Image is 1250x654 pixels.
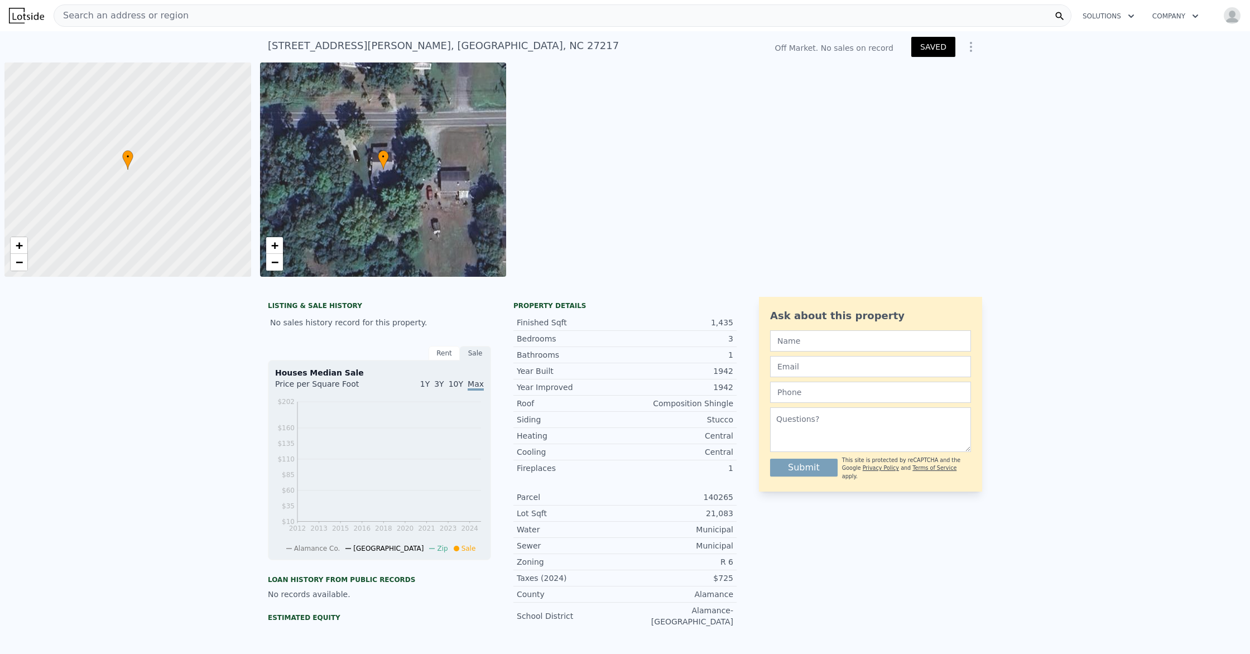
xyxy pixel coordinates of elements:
div: 21,083 [625,508,733,519]
div: Parcel [517,492,625,503]
div: • [378,150,389,170]
a: Zoom out [266,254,283,271]
span: • [378,152,389,162]
tspan: $60 [282,487,295,494]
button: Solutions [1074,6,1143,26]
div: Taxes (2024) [517,573,625,584]
button: Company [1143,6,1208,26]
div: County [517,589,625,600]
span: + [271,238,278,252]
span: + [16,238,23,252]
div: Roof [517,398,625,409]
div: Alamance-[GEOGRAPHIC_DATA] [625,605,733,627]
div: Sale [460,346,491,360]
div: Heating [517,430,625,441]
div: Rent [429,346,460,360]
div: No sales history record for this property. [268,312,491,333]
tspan: $202 [277,398,295,406]
div: Municipal [625,540,733,551]
tspan: 2012 [289,525,306,532]
span: 3Y [434,379,444,388]
span: • [122,152,133,162]
div: Zoning [517,556,625,568]
div: Fireplaces [517,463,625,474]
div: Composition Shingle [625,398,733,409]
div: LISTING & SALE HISTORY [268,301,491,312]
div: 1,435 [625,317,733,328]
img: avatar [1223,7,1241,25]
div: Siding [517,414,625,425]
button: Submit [770,459,838,477]
div: This site is protected by reCAPTCHA and the Google and apply. [842,456,971,480]
input: Phone [770,382,971,403]
button: Show Options [960,36,982,58]
tspan: 2023 [440,525,457,532]
div: Year Improved [517,382,625,393]
img: Lotside [9,8,44,23]
a: Zoom out [11,254,27,271]
div: No records available. [268,589,491,600]
tspan: $110 [277,455,295,463]
div: Central [625,430,733,441]
span: 10Y [449,379,463,388]
div: R 6 [625,556,733,568]
div: Price per Square Foot [275,378,379,396]
span: Max [468,379,484,391]
tspan: $35 [282,502,295,510]
div: Houses Median Sale [275,367,484,378]
a: Privacy Policy [863,465,899,471]
div: Off Market. No sales on record [775,42,893,54]
span: [GEOGRAPHIC_DATA] [353,545,424,552]
div: Finished Sqft [517,317,625,328]
div: Loan history from public records [268,575,491,584]
div: Lot Sqft [517,508,625,519]
div: • [122,150,133,170]
div: Ask about this property [770,308,971,324]
div: 1942 [625,382,733,393]
input: Name [770,330,971,352]
span: Alamance Co. [294,545,340,552]
a: Terms of Service [912,465,956,471]
div: Municipal [625,524,733,535]
span: − [271,255,278,269]
span: Sale [461,545,476,552]
div: Cooling [517,446,625,458]
tspan: $160 [277,424,295,432]
tspan: 2015 [332,525,349,532]
span: 1Y [420,379,430,388]
tspan: 2021 [418,525,435,532]
span: Zip [437,545,448,552]
tspan: 2024 [461,525,478,532]
div: 140265 [625,492,733,503]
div: Sewer [517,540,625,551]
div: Central [625,446,733,458]
tspan: 2018 [375,525,392,532]
span: Search an address or region [54,9,189,22]
button: SAVED [911,37,955,57]
tspan: $135 [277,440,295,448]
tspan: $10 [282,518,295,526]
a: Zoom in [266,237,283,254]
div: 1 [625,463,733,474]
div: Water [517,524,625,535]
tspan: 2016 [353,525,371,532]
tspan: 2013 [310,525,328,532]
a: Zoom in [11,237,27,254]
tspan: $85 [282,471,295,479]
div: Bedrooms [517,333,625,344]
div: Property details [513,301,737,310]
div: School District [517,610,625,622]
tspan: 2020 [397,525,414,532]
div: Stucco [625,414,733,425]
div: [STREET_ADDRESS][PERSON_NAME] , [GEOGRAPHIC_DATA] , NC 27217 [268,38,619,54]
div: Alamance [625,589,733,600]
div: Bathrooms [517,349,625,360]
div: 1942 [625,366,733,377]
div: 3 [625,333,733,344]
input: Email [770,356,971,377]
div: 1 [625,349,733,360]
div: Year Built [517,366,625,377]
div: $725 [625,573,733,584]
span: − [16,255,23,269]
div: Estimated Equity [268,613,491,622]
